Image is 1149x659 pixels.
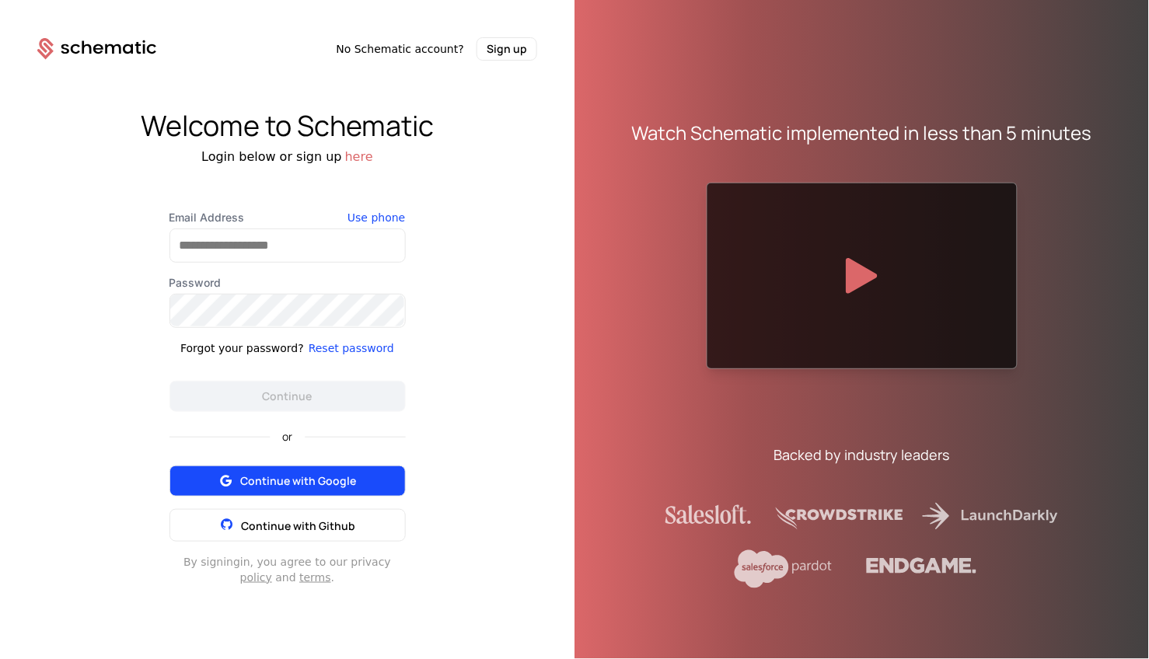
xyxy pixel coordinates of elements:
button: Sign up [477,37,537,61]
button: Reset password [309,340,394,356]
div: By signing in , you agree to our privacy and . [169,554,406,585]
button: Continue [169,381,406,412]
div: Watch Schematic implemented in less than 5 minutes [632,120,1092,145]
a: policy [240,571,272,584]
span: Continue with Google [240,473,356,489]
label: Password [169,275,406,291]
button: here [345,148,373,166]
div: Forgot your password? [180,340,304,356]
label: Email Address [169,210,406,225]
span: No Schematic account? [336,41,464,57]
a: terms [299,571,331,584]
button: Use phone [347,210,405,225]
span: or [270,431,305,442]
button: Continue with Google [169,465,406,497]
span: Continue with Github [241,518,355,533]
button: Continue with Github [169,509,406,542]
div: Backed by industry leaders [774,444,950,465]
